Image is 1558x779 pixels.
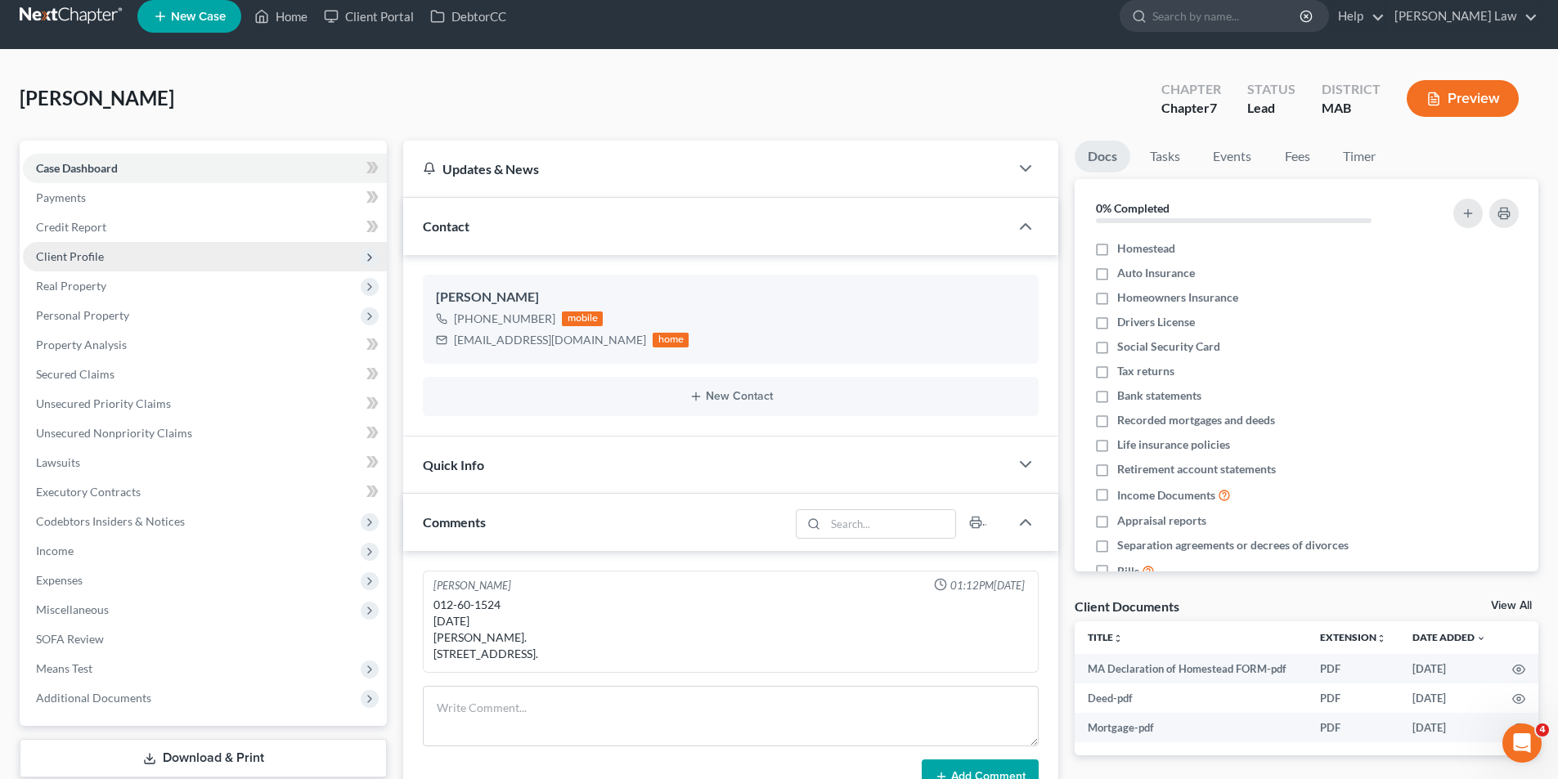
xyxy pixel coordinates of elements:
[1307,683,1399,713] td: PDF
[23,448,387,477] a: Lawsuits
[36,396,171,410] span: Unsecured Priority Claims
[23,154,387,183] a: Case Dashboard
[316,2,422,31] a: Client Portal
[1075,654,1307,683] td: MA Declaration of Homestead FORM-pdf
[1502,723,1542,763] iframe: Intercom live chat
[1271,141,1323,172] a: Fees
[1476,633,1486,643] i: expand_more
[23,330,387,360] a: Property Analysis
[423,218,469,234] span: Contact
[36,161,118,175] span: Case Dashboard
[1399,713,1499,742] td: [DATE]
[1117,487,1215,504] span: Income Documents
[36,661,92,675] span: Means Test
[1247,99,1295,118] div: Lead
[1330,2,1385,31] a: Help
[1117,412,1275,428] span: Recorded mortgages and deeds
[454,332,646,348] div: [EMAIL_ADDRESS][DOMAIN_NAME]
[171,11,226,23] span: New Case
[433,597,1028,662] div: 012-60-1524 [DATE] [PERSON_NAME]. [STREET_ADDRESS].
[422,2,514,31] a: DebtorCC
[1075,713,1307,742] td: Mortgage-pdf
[1117,363,1174,379] span: Tax returns
[36,573,83,587] span: Expenses
[1117,240,1175,257] span: Homestead
[1307,654,1399,683] td: PDF
[1117,387,1201,404] span: Bank statements
[23,389,387,419] a: Unsecured Priority Claims
[1161,99,1221,118] div: Chapter
[1307,713,1399,742] td: PDF
[1088,631,1123,643] a: Titleunfold_more
[1117,537,1349,553] span: Separation agreements or decrees of divorces
[950,578,1025,593] span: 01:12PM[DATE]
[1320,631,1386,643] a: Extensionunfold_more
[1075,598,1179,615] div: Client Documents
[36,544,74,557] span: Income
[1117,289,1238,306] span: Homeowners Insurance
[36,220,106,234] span: Credit Report
[36,190,86,204] span: Payments
[1407,80,1519,117] button: Preview
[36,426,192,440] span: Unsecured Nonpriority Claims
[36,514,185,528] span: Codebtors Insiders & Notices
[1376,633,1386,643] i: unfold_more
[1399,683,1499,713] td: [DATE]
[1137,141,1193,172] a: Tasks
[1322,80,1381,99] div: District
[436,390,1026,403] button: New Contact
[1117,513,1206,529] span: Appraisal reports
[433,578,511,593] div: [PERSON_NAME]
[36,485,141,499] span: Executory Contracts
[1200,141,1264,172] a: Events
[1386,2,1538,31] a: [PERSON_NAME] Law
[23,183,387,213] a: Payments
[1117,563,1139,580] span: Bills
[1247,80,1295,99] div: Status
[1117,461,1276,477] span: Retirement account statements
[23,419,387,448] a: Unsecured Nonpriority Claims
[423,160,990,177] div: Updates & News
[653,333,689,347] div: home
[1491,600,1532,611] a: View All
[23,360,387,389] a: Secured Claims
[36,602,109,616] span: Miscellaneous
[1117,314,1195,330] span: Drivers License
[1096,201,1170,215] strong: 0% Completed
[1322,99,1381,118] div: MAB
[423,514,486,530] span: Comments
[826,510,956,538] input: Search...
[1399,654,1499,683] td: [DATE]
[246,2,316,31] a: Home
[36,279,106,293] span: Real Property
[1113,633,1123,643] i: unfold_more
[23,625,387,654] a: SOFA Review
[436,288,1026,307] div: [PERSON_NAME]
[1117,338,1220,355] span: Social Security Card
[1412,631,1486,643] a: Date Added expand_more
[1161,80,1221,99] div: Chapter
[1210,100,1217,115] span: 7
[562,311,603,326] div: mobile
[20,86,174,110] span: [PERSON_NAME]
[36,691,151,705] span: Additional Documents
[36,455,80,469] span: Lawsuits
[20,739,387,777] a: Download & Print
[1330,141,1389,172] a: Timer
[1152,1,1302,31] input: Search by name...
[23,213,387,242] a: Credit Report
[36,367,114,381] span: Secured Claims
[1075,141,1130,172] a: Docs
[36,249,104,263] span: Client Profile
[1117,265,1195,281] span: Auto Insurance
[36,308,129,322] span: Personal Property
[1536,723,1549,736] span: 4
[23,477,387,507] a: Executory Contracts
[454,311,555,327] div: [PHONE_NUMBER]
[1117,437,1230,453] span: Life insurance policies
[36,632,104,646] span: SOFA Review
[423,457,484,472] span: Quick Info
[36,338,127,351] span: Property Analysis
[1075,683,1307,713] td: Deed-pdf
